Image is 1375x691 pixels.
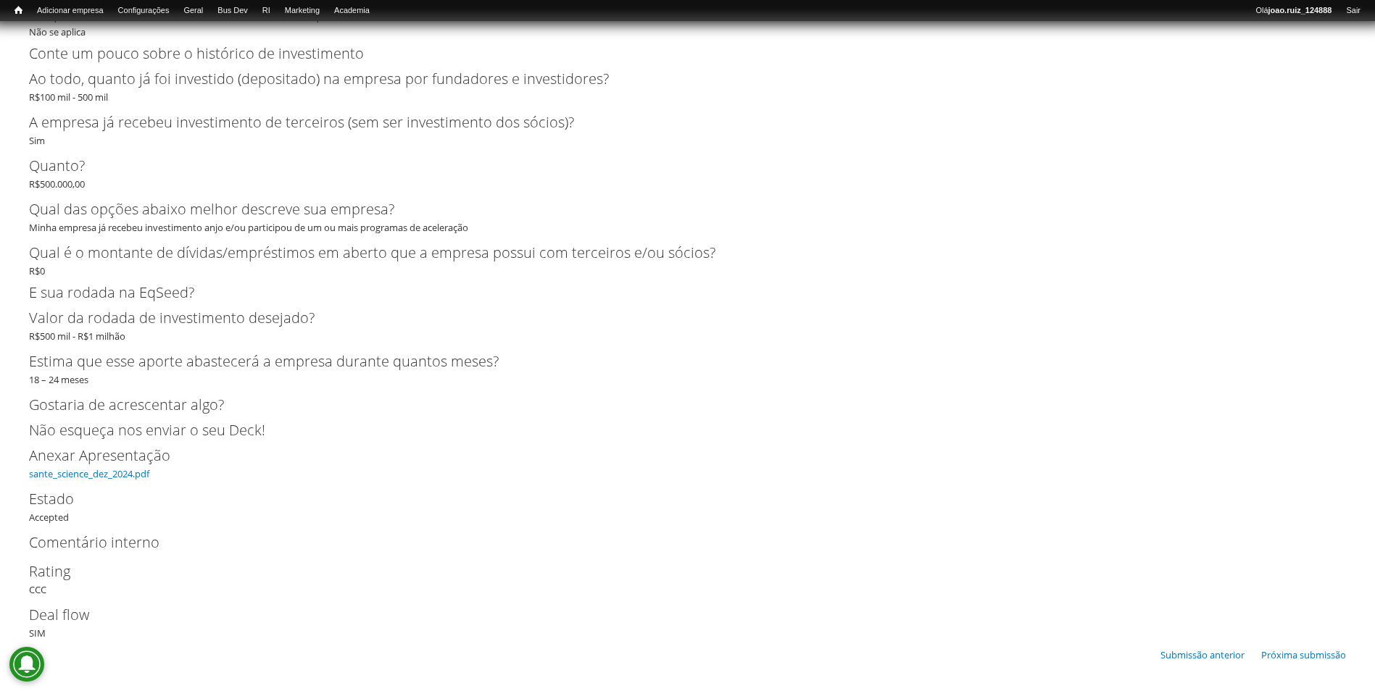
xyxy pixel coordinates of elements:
[29,445,1322,466] label: Anexar Apresentação
[29,467,149,480] a: sante_science_dez_2024.pdf
[29,561,1322,582] label: Rating
[29,155,1322,177] label: Quanto?
[278,4,327,18] a: Marketing
[1248,4,1339,18] a: Olájoao.ruiz_124888
[29,351,1346,387] div: 18 – 24 meses
[1160,648,1245,661] a: Submissão anterior
[7,4,30,17] a: Início
[29,46,1346,61] h2: Conte um pouco sobre o histórico de investimento
[29,198,1346,235] div: Minha empresa já recebeu investimento anjo e/ou participou de um ou mais programas de aceleração
[29,423,1346,437] h2: Não esqueça nos enviar o seu Deck!
[14,5,22,15] span: Início
[176,4,210,18] a: Geral
[29,532,1322,553] label: Comentário interno
[1339,4,1368,18] a: Sair
[29,285,1346,300] h2: E sua rodada na EqSeed?
[29,604,1346,640] div: SIM
[29,242,1346,278] div: R$0
[29,307,1322,329] label: Valor da rodada de investimento desejado?
[210,4,255,18] a: Bus Dev
[255,4,278,18] a: RI
[29,242,1322,264] label: Qual é o montante de dívidas/empréstimos em aberto que a empresa possui com terceiros e/ou sócios?
[29,561,1346,597] div: CCC
[29,198,1322,220] label: Qual das opções abaixo melhor descreve sua empresa?
[327,4,377,18] a: Academia
[29,488,1346,524] div: Accepted
[29,394,1322,416] label: Gostaria de acrescentar algo?
[29,307,1346,343] div: R$500 mil - R$1 milhão
[30,4,111,18] a: Adicionar empresa
[29,351,1322,372] label: Estima que esse aporte abastecerá a empresa durante quantos meses?
[1261,648,1346,661] a: Próxima submissão
[111,4,177,18] a: Configurações
[29,68,1322,90] label: Ao todo, quanto já foi investido (depositado) na empresa por fundadores e investidores?
[29,488,1322,510] label: Estado
[29,112,1346,148] div: Sim
[29,112,1322,133] label: A empresa já recebeu investimento de terceiros (sem ser investimento dos sócios)?
[1268,6,1332,14] strong: joao.ruiz_124888
[29,68,1346,104] div: R$100 mil - 500 mil
[29,155,1346,191] div: R$500.000,00
[29,604,1322,626] label: Deal flow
